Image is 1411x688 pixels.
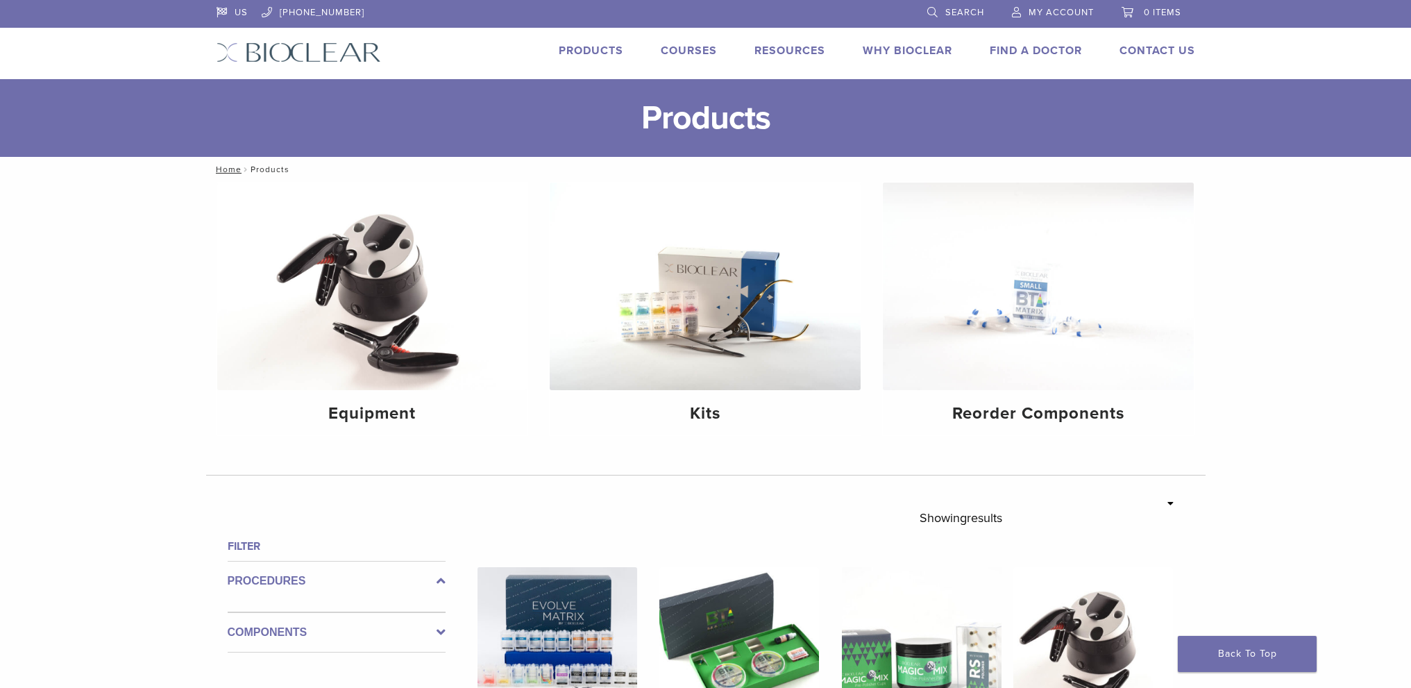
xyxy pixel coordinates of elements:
span: 0 items [1144,7,1181,18]
a: Find A Doctor [990,44,1082,58]
a: Kits [550,183,861,435]
nav: Products [206,157,1206,182]
span: / [242,166,251,173]
a: Back To Top [1178,636,1317,672]
a: Products [559,44,623,58]
label: Components [228,624,446,641]
a: Contact Us [1119,44,1195,58]
a: Resources [754,44,825,58]
img: Kits [550,183,861,390]
h4: Kits [561,401,850,426]
a: Home [212,165,242,174]
span: Search [945,7,984,18]
h4: Filter [228,538,446,555]
img: Reorder Components [883,183,1194,390]
h4: Reorder Components [894,401,1183,426]
a: Reorder Components [883,183,1194,435]
a: Why Bioclear [863,44,952,58]
span: My Account [1029,7,1094,18]
p: Showing results [920,503,1002,532]
h4: Equipment [228,401,517,426]
label: Procedures [228,573,446,589]
a: Equipment [217,183,528,435]
img: Equipment [217,183,528,390]
img: Bioclear [217,42,381,62]
a: Courses [661,44,717,58]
